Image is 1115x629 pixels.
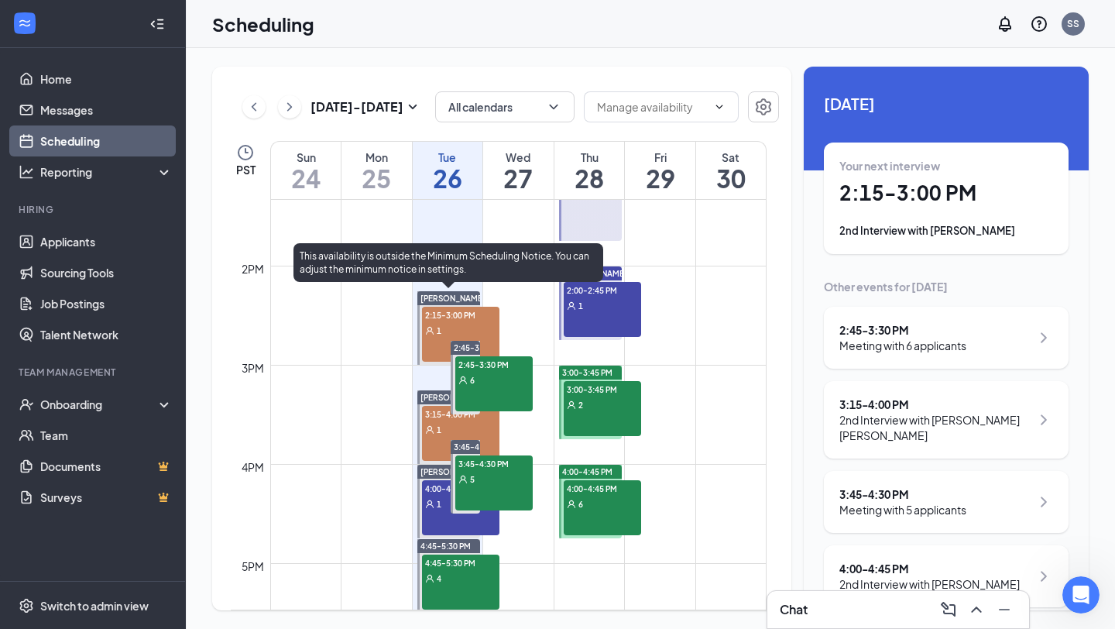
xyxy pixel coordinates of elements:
div: 4pm [238,459,267,476]
h1: 24 [271,165,341,191]
svg: Settings [19,598,34,614]
svg: ChevronRight [1034,567,1053,586]
div: Team Management [19,366,170,379]
span: 2:00-2:45 PM [564,282,641,297]
span: 4:00-4:45 PM [562,466,612,477]
svg: SmallChevronDown [403,98,422,116]
h1: 29 [625,165,695,191]
div: Hiring [19,203,170,216]
span: 5 [470,474,475,485]
a: August 29, 2025 [625,142,695,199]
img: Profile image for Sarah [18,210,49,241]
span: HR Latency issue [70,201,163,217]
svg: ChevronUp [967,600,986,619]
svg: User [425,326,434,335]
div: This availability is outside the Minimum Scheduling Notice. You can adjust the minimum notice in ... [293,243,603,282]
input: Manage availability [597,98,707,115]
svg: Notifications [996,15,1014,33]
span: 3:45-4:30 PM [454,442,504,452]
div: Meeting with 6 applicants [839,338,966,353]
button: Tickets [207,483,310,545]
img: Profile image for Erin [18,357,49,388]
span: 3:00-3:45 PM [562,367,612,378]
a: Job Postings [40,288,173,319]
div: Sat [696,150,766,165]
span: Rate your conversation [55,366,181,378]
img: Profile image for Adrian [18,431,49,462]
a: August 25, 2025 [341,142,412,199]
div: Your next interview [839,158,1053,174]
span: PST [236,162,256,177]
button: Minimize [992,597,1017,622]
img: Profile image for Renz [18,136,49,167]
svg: User [567,301,576,311]
button: ChevronRight [278,95,301,119]
svg: Settings [754,98,773,116]
div: Thu [554,150,625,165]
svg: ChevronRight [1034,411,1053,429]
a: August 28, 2025 [554,142,625,199]
a: August 26, 2025 [413,142,483,199]
h3: Chat [780,601,808,618]
button: ChevronUp [964,597,989,622]
span: Messages [125,522,184,533]
img: Profile image for Joserey [18,63,49,94]
a: August 24, 2025 [271,142,341,199]
a: August 27, 2025 [483,142,554,199]
div: Fri [625,150,695,165]
svg: Analysis [19,164,34,180]
div: SS [1067,17,1079,30]
a: Sourcing Tools [40,257,173,288]
h1: 25 [341,165,412,191]
img: Profile image for James [18,284,49,314]
span: 2 [578,400,583,411]
h1: Messages [115,7,198,33]
div: 3:15 - 4:00 PM [839,397,1031,412]
span: 1 [437,424,441,435]
div: Meeting with 5 applicants [839,502,966,517]
span: [PERSON_NAME] [420,467,485,476]
div: Onboarding [40,397,160,412]
h1: 26 [413,165,483,191]
a: Messages [40,95,173,125]
svg: User [567,500,576,509]
span: Rate your conversation [55,439,181,452]
svg: User [425,425,434,435]
a: SurveysCrown [40,482,173,513]
span: 6 [470,375,475,386]
svg: User [458,376,468,385]
button: Messages [103,483,206,545]
span: Sending Offer Letter [70,127,180,143]
button: ComposeMessage [936,597,961,622]
span: 1 [578,301,583,311]
a: Scheduling [40,125,173,156]
span: 6 [578,499,583,510]
button: Send us a message [71,436,238,467]
svg: ChevronLeft [246,98,262,116]
svg: Collapse [149,16,165,32]
span: Home [36,522,67,533]
span: 4:00-4:45 PM [564,480,641,496]
span: Rate your conversation [55,218,181,231]
span: Rate your conversation [55,292,181,304]
svg: User [425,574,434,583]
div: Joserey [55,86,94,102]
h1: 27 [483,165,554,191]
svg: ChevronDown [713,101,726,113]
span: Scheduling [70,274,130,290]
span: Review Stage - Filter [70,53,181,70]
svg: ChevronRight [282,98,297,116]
div: [PERSON_NAME] [55,160,145,176]
span: [PERSON_NAME] [420,393,485,402]
button: Settings [748,91,779,122]
svg: ChevronRight [1034,328,1053,347]
span: Tickets [239,522,277,533]
svg: ComposeMessage [939,600,958,619]
div: • [DATE] [148,307,191,323]
a: Team [40,420,173,451]
span: 4:45-5:30 PM [420,541,471,552]
span: 2:15-3:00 PM [422,307,499,322]
h3: [DATE] - [DATE] [310,98,403,115]
h1: 2:15 - 3:00 PM [839,180,1053,206]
